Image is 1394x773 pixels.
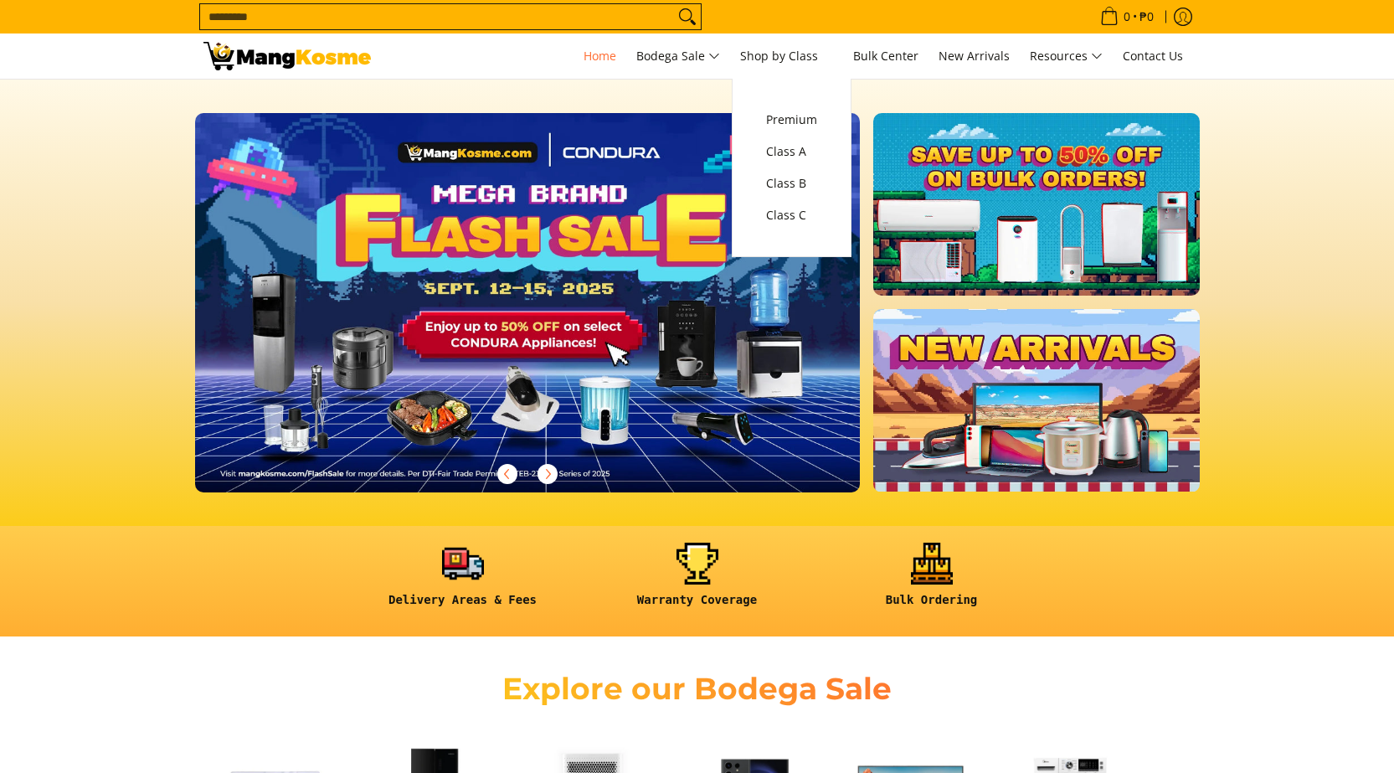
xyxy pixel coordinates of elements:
[758,136,826,167] a: Class A
[1095,8,1159,26] span: •
[195,113,861,492] img: Desktop homepage 29339654 2507 42fb b9ff a0650d39e9ed
[589,543,806,621] a: <h6><strong>Warranty Coverage</strong></h6>
[529,456,566,492] button: Next
[489,456,526,492] button: Previous
[766,110,817,131] span: Premium
[455,670,940,708] h2: Explore our Bodega Sale
[1114,33,1191,79] a: Contact Us
[1021,33,1111,79] a: Resources
[584,48,616,64] span: Home
[758,167,826,199] a: Class B
[674,4,701,29] button: Search
[758,104,826,136] a: Premium
[845,33,927,79] a: Bulk Center
[766,142,817,162] span: Class A
[636,46,720,67] span: Bodega Sale
[766,173,817,194] span: Class B
[628,33,728,79] a: Bodega Sale
[1123,48,1183,64] span: Contact Us
[1030,46,1103,67] span: Resources
[1137,11,1156,23] span: ₱0
[575,33,625,79] a: Home
[354,543,572,621] a: <h6><strong>Delivery Areas & Fees</strong></h6>
[388,33,1191,79] nav: Main Menu
[853,48,918,64] span: Bulk Center
[1121,11,1133,23] span: 0
[740,46,833,67] span: Shop by Class
[766,205,817,226] span: Class C
[732,33,841,79] a: Shop by Class
[823,543,1041,621] a: <h6><strong>Bulk Ordering</strong></h6>
[930,33,1018,79] a: New Arrivals
[939,48,1010,64] span: New Arrivals
[758,199,826,231] a: Class C
[203,42,371,70] img: Mang Kosme: Your Home Appliances Warehouse Sale Partner!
